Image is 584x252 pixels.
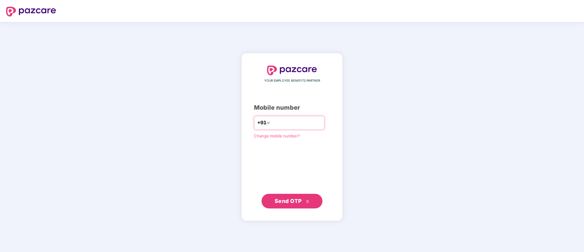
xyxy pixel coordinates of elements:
[266,121,270,125] span: down
[267,66,317,75] img: logo
[264,78,320,83] span: YOUR EMPLOYEE BENEFITS PARTNER
[306,200,310,204] span: double-right
[262,194,322,208] button: Send OTPdouble-right
[275,198,302,204] span: Send OTP
[254,133,300,138] a: Change mobile number?
[257,119,266,126] span: +91
[254,103,330,112] div: Mobile number
[6,7,56,16] img: logo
